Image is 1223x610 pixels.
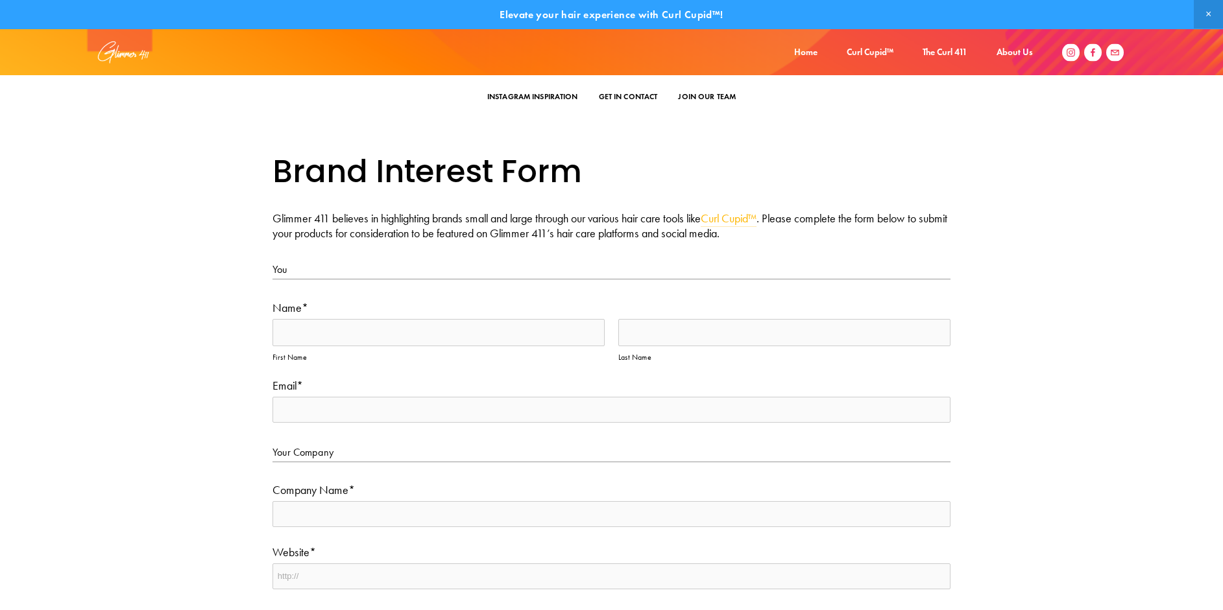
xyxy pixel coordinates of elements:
input: First Name [272,319,605,346]
a: Curl Cupid™ [701,211,757,227]
a: The Curl 411 [923,42,967,62]
input: Last Name [618,319,951,346]
label: Website [272,545,951,559]
a: Instagram Inspiration [487,88,578,106]
label: Company Name [272,483,951,497]
legend: Name [272,301,308,315]
p: Glimmer 411 believes in highlighting brands small and large through our various hair care tools l... [272,211,951,242]
a: Curl Cupid™ [847,42,893,62]
a: Get in Contact [599,91,658,102]
div: http:// [278,571,299,581]
a: Join Our Team [678,91,736,102]
span: First Name [272,353,307,362]
a: About Us [997,47,1033,58]
a: Home [794,42,817,62]
span: Last Name [618,353,651,362]
div: You [272,263,951,276]
label: Email [272,379,951,393]
h1: Brand Interest Form [272,159,951,190]
img: Glimmer 411® [97,41,149,64]
div: Your Company [272,446,951,458]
